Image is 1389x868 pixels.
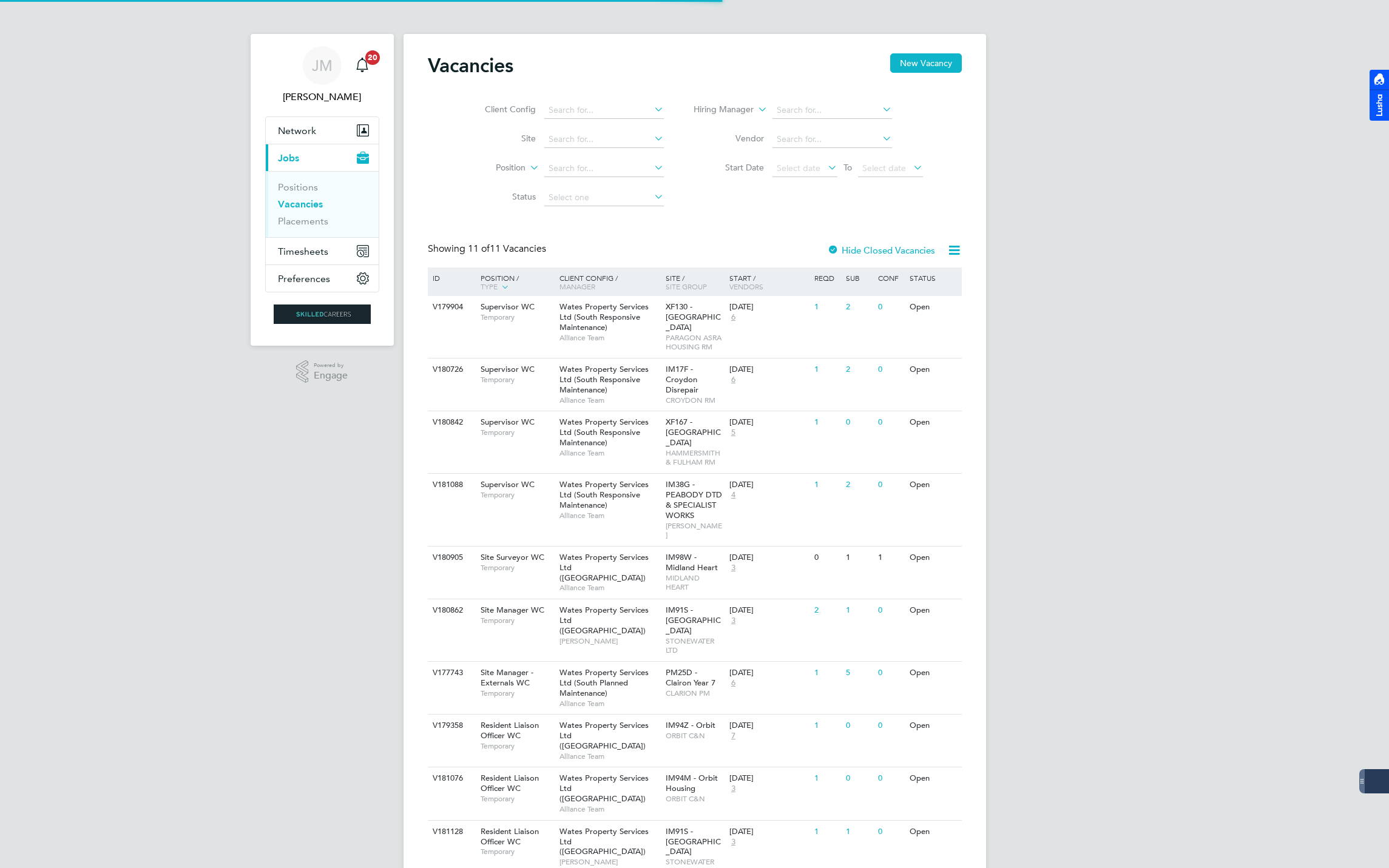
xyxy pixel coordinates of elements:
span: Vendors [729,281,763,291]
div: Open [907,715,959,737]
div: [DATE] [729,721,808,731]
div: 2 [843,296,874,318]
div: 1 [843,599,874,622]
div: [DATE] [729,553,808,563]
span: Temporary [481,563,553,573]
div: V180905 [430,547,472,569]
button: Preferences [266,265,379,292]
span: Alliance Team [559,699,660,708]
div: 0 [843,767,874,790]
a: 20 [350,46,374,85]
img: skilledcareers-logo-retina.png [274,304,371,324]
button: Network [266,117,379,144]
span: JM [312,58,333,73]
h2: Vacancies [428,53,513,78]
span: Engage [314,371,348,381]
span: Timesheets [278,246,328,257]
div: 0 [875,296,907,318]
div: [DATE] [729,773,808,784]
div: V181088 [430,474,472,496]
span: IM98W - Midland Heart [666,552,718,573]
span: IM91S - [GEOGRAPHIC_DATA] [666,826,721,857]
div: Reqd [811,267,843,288]
span: Select date [777,163,820,173]
div: [DATE] [729,668,808,678]
span: Alliance Team [559,511,660,520]
label: Status [466,191,536,202]
span: Preferences [278,273,330,284]
div: [DATE] [729,827,808,837]
div: 0 [875,821,907,843]
span: XF130 - [GEOGRAPHIC_DATA] [666,301,721,332]
span: Wates Property Services Ltd (South Responsive Maintenance) [559,301,649,332]
div: V180862 [430,599,472,622]
span: Wates Property Services Ltd ([GEOGRAPHIC_DATA]) [559,720,649,751]
span: IM17F - Croydon Disrepair [666,364,698,395]
span: ORBIT C&N [666,794,723,804]
span: Network [278,125,316,136]
span: To [840,160,856,175]
span: ORBIT C&N [666,731,723,741]
span: IM91S - [GEOGRAPHIC_DATA] [666,605,721,636]
span: Type [481,281,498,291]
div: 2 [811,599,843,622]
input: Search for... [544,102,664,119]
div: 1 [843,821,874,843]
a: Powered byEngage [296,360,348,383]
div: Open [907,474,959,496]
span: Wates Property Services Ltd ([GEOGRAPHIC_DATA]) [559,605,649,636]
div: 0 [875,662,907,684]
span: 6 [729,678,737,688]
div: [DATE] [729,605,808,616]
input: Select one [544,189,664,206]
span: IM38G - PEABODY DTD & SPECIALIST WORKS [666,479,722,520]
span: 3 [729,837,737,847]
div: Site / [663,267,726,297]
a: JM[PERSON_NAME] [265,46,379,104]
div: 1 [811,474,843,496]
span: Resident Liaison Officer WC [481,773,539,793]
div: Open [907,358,959,381]
span: MIDLAND HEART [666,573,723,592]
div: V180842 [430,411,472,434]
span: 11 Vacancies [468,243,546,255]
div: 1 [811,662,843,684]
span: PM25D - Clairon Year 7 [666,667,715,688]
span: 3 [729,784,737,794]
span: IM94M - Orbit Housing [666,773,718,793]
span: Site Manager WC [481,605,544,615]
span: 3 [729,616,737,626]
label: Hiring Manager [684,104,754,116]
div: 1 [811,715,843,737]
span: Wates Property Services Ltd (South Planned Maintenance) [559,667,649,698]
span: Select date [862,163,906,173]
div: Conf [875,267,907,288]
span: [PERSON_NAME] [666,521,723,540]
span: Powered by [314,360,348,371]
div: 2 [843,474,874,496]
div: Open [907,821,959,843]
span: Wates Property Services Ltd (South Responsive Maintenance) [559,417,649,448]
input: Search for... [544,131,664,148]
span: Temporary [481,616,553,625]
div: 1 [811,767,843,790]
label: Hide Closed Vacancies [827,244,935,256]
input: Search for... [772,131,892,148]
div: 0 [843,411,874,434]
span: Manager [559,281,595,291]
span: Jobs [278,152,299,164]
label: Site [466,133,536,144]
div: 1 [811,358,843,381]
span: 7 [729,731,737,741]
div: V181128 [430,821,472,843]
span: XF167 - [GEOGRAPHIC_DATA] [666,417,721,448]
span: 20 [365,50,380,65]
span: Wates Property Services Ltd ([GEOGRAPHIC_DATA]) [559,826,649,857]
div: Position / [471,267,556,298]
span: Supervisor WC [481,301,535,312]
div: 0 [875,358,907,381]
span: 6 [729,312,737,323]
div: 0 [875,411,907,434]
button: New Vacancy [890,53,962,73]
a: Placements [278,215,328,227]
